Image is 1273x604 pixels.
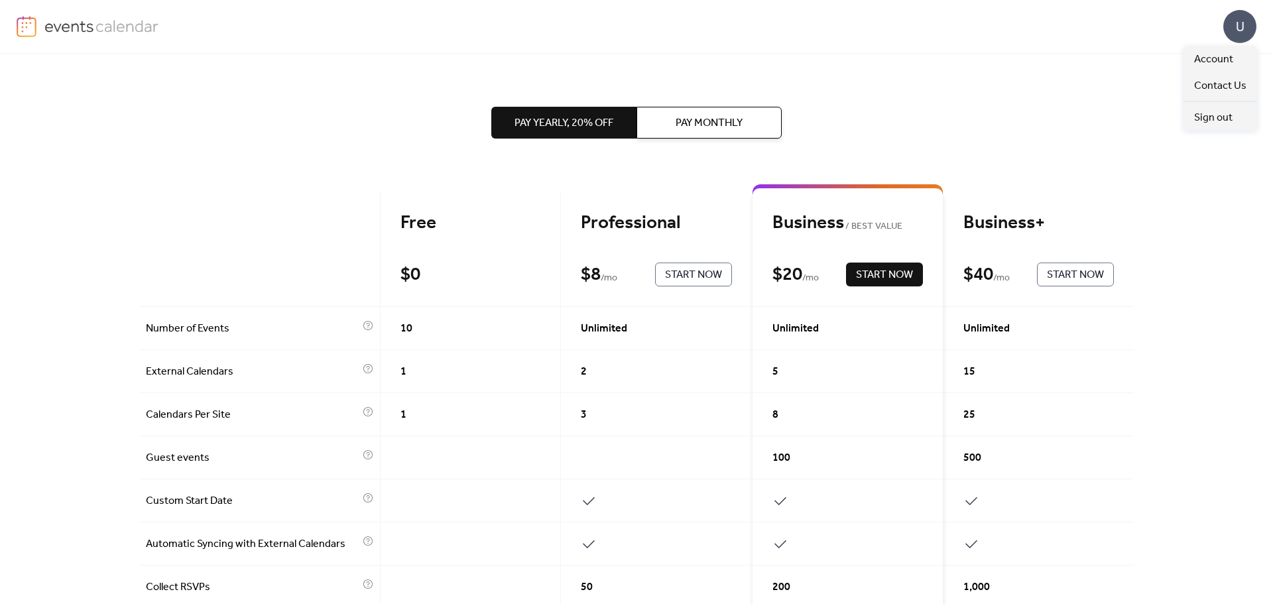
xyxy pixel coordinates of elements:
span: / mo [993,271,1010,286]
span: Automatic Syncing with External Calendars [146,536,359,552]
div: $ 0 [400,263,420,286]
span: 500 [963,450,981,466]
span: 1 [400,364,406,380]
span: 1 [400,407,406,423]
span: 100 [772,450,790,466]
span: / mo [601,271,617,286]
div: Business [772,211,923,235]
span: Calendars Per Site [146,407,359,423]
div: Professional [581,211,731,235]
span: Collect RSVPs [146,579,359,595]
span: 8 [772,407,778,423]
span: Custom Start Date [146,493,359,509]
a: Account [1183,46,1257,72]
span: 5 [772,364,778,380]
a: Contact Us [1183,72,1257,99]
div: U [1223,10,1256,43]
span: 25 [963,407,975,423]
span: 50 [581,579,593,595]
div: $ 20 [772,263,802,286]
span: Pay Yearly, 20% off [515,115,613,131]
button: Start Now [655,263,732,286]
img: logo-type [44,16,159,36]
span: Pay Monthly [676,115,743,131]
span: 3 [581,407,587,423]
span: 10 [400,321,412,337]
span: Sign out [1194,110,1233,126]
span: External Calendars [146,364,359,380]
span: Unlimited [963,321,1010,337]
button: Start Now [1037,263,1114,286]
span: 200 [772,579,790,595]
button: Pay Yearly, 20% off [491,107,636,139]
span: 2 [581,364,587,380]
button: Pay Monthly [636,107,782,139]
span: BEST VALUE [844,219,903,235]
span: 1,000 [963,579,990,595]
span: Start Now [1047,267,1104,283]
span: Contact Us [1194,78,1246,94]
span: Unlimited [581,321,627,337]
span: Start Now [665,267,722,283]
span: Number of Events [146,321,359,337]
div: $ 40 [963,263,993,286]
span: Unlimited [772,321,819,337]
div: $ 8 [581,263,601,286]
button: Start Now [846,263,923,286]
div: Business+ [963,211,1114,235]
span: Account [1194,52,1233,68]
img: logo [17,16,36,37]
span: 15 [963,364,975,380]
span: Start Now [856,267,913,283]
span: Guest events [146,450,359,466]
div: Free [400,211,540,235]
span: / mo [802,271,819,286]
